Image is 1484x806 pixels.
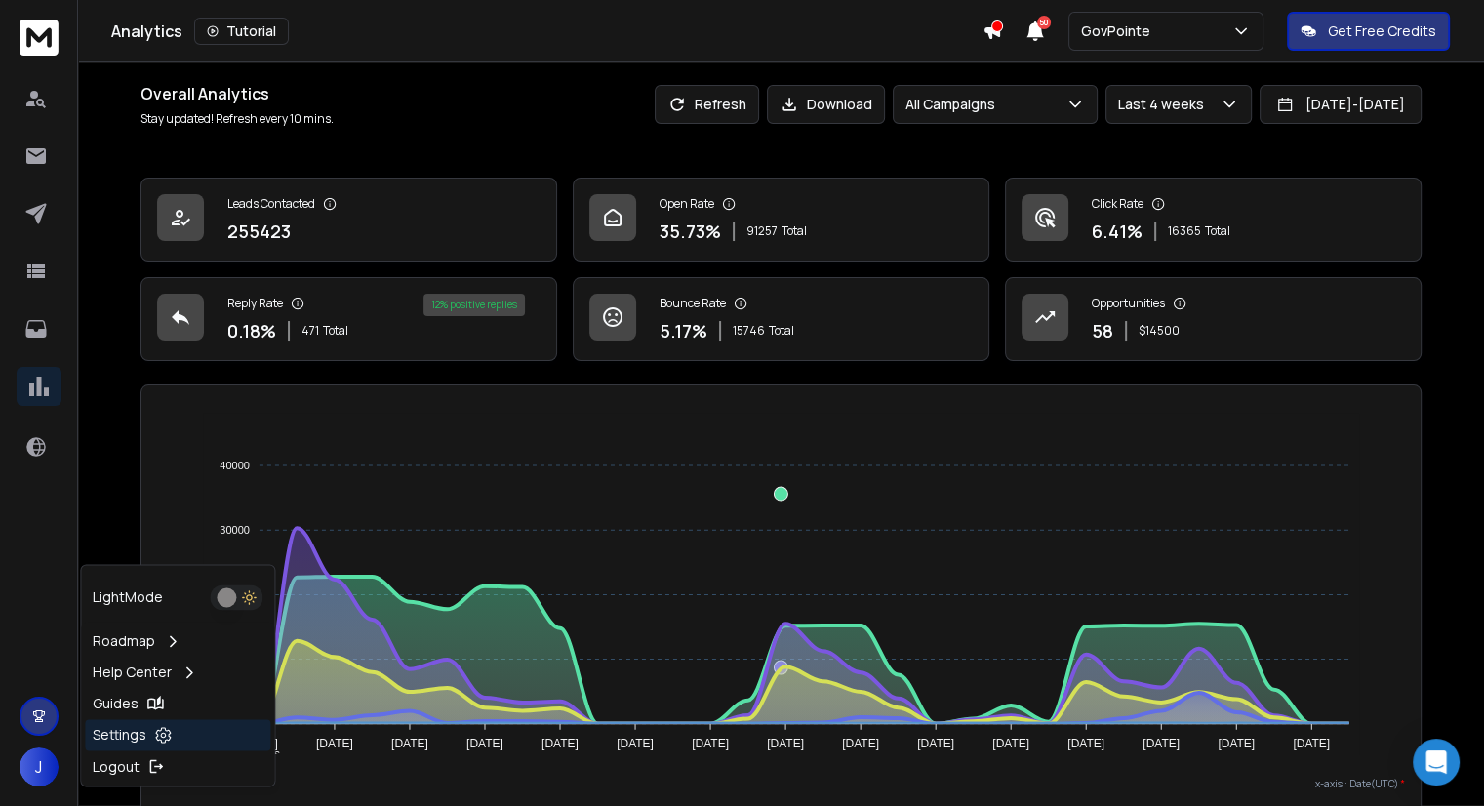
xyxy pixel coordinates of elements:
[1139,323,1180,339] p: $ 14500
[655,85,759,124] button: Refresh
[1092,317,1113,344] p: 58
[140,277,557,361] a: Reply Rate0.18%471Total12% positive replies
[992,737,1029,750] tspan: [DATE]
[93,756,140,776] p: Logout
[20,747,59,786] button: J
[617,737,654,750] tspan: [DATE]
[241,737,278,750] tspan: [DATE]
[93,725,146,745] p: Settings
[423,294,525,316] div: 12 % positive replies
[692,737,729,750] tspan: [DATE]
[573,277,989,361] a: Bounce Rate5.17%15746Total
[157,777,1405,791] p: x-axis : Date(UTC)
[1328,21,1436,41] p: Get Free Credits
[1092,296,1165,311] p: Opportunities
[93,631,155,651] p: Roadmap
[93,587,163,607] p: Light Mode
[695,95,746,114] p: Refresh
[85,657,270,688] a: Help Center
[1067,737,1104,750] tspan: [DATE]
[85,719,270,750] a: Settings
[220,460,250,471] tspan: 40000
[767,737,804,750] tspan: [DATE]
[733,323,765,339] span: 15746
[541,737,579,750] tspan: [DATE]
[1005,277,1422,361] a: Opportunities58$14500
[1287,12,1450,51] button: Get Free Credits
[227,317,276,344] p: 0.18 %
[807,95,872,114] p: Download
[316,737,353,750] tspan: [DATE]
[140,111,334,127] p: Stay updated! Refresh every 10 mins.
[1143,737,1180,750] tspan: [DATE]
[301,323,319,339] span: 471
[767,85,885,124] button: Download
[220,524,250,536] tspan: 30000
[140,82,334,105] h1: Overall Analytics
[1293,737,1330,750] tspan: [DATE]
[842,737,879,750] tspan: [DATE]
[905,95,1003,114] p: All Campaigns
[917,737,954,750] tspan: [DATE]
[1260,85,1422,124] button: [DATE]-[DATE]
[782,223,807,239] span: Total
[746,223,778,239] span: 91257
[1037,16,1051,29] span: 50
[85,688,270,719] a: Guides
[573,178,989,262] a: Open Rate35.73%91257Total
[660,196,714,212] p: Open Rate
[1092,196,1143,212] p: Click Rate
[1218,737,1255,750] tspan: [DATE]
[660,317,707,344] p: 5.17 %
[391,737,428,750] tspan: [DATE]
[227,218,291,245] p: 255423
[194,18,289,45] button: Tutorial
[140,178,557,262] a: Leads Contacted255423
[769,323,794,339] span: Total
[1413,739,1460,786] div: Open Intercom Messenger
[227,196,315,212] p: Leads Contacted
[1081,21,1158,41] p: GovPointe
[1118,95,1212,114] p: Last 4 weeks
[93,694,139,713] p: Guides
[93,663,172,682] p: Help Center
[111,18,983,45] div: Analytics
[1005,178,1422,262] a: Click Rate6.41%16365Total
[1092,218,1143,245] p: 6.41 %
[323,323,348,339] span: Total
[466,737,503,750] tspan: [DATE]
[85,625,270,657] a: Roadmap
[1205,223,1230,239] span: Total
[1168,223,1201,239] span: 16365
[227,296,283,311] p: Reply Rate
[660,218,721,245] p: 35.73 %
[660,296,726,311] p: Bounce Rate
